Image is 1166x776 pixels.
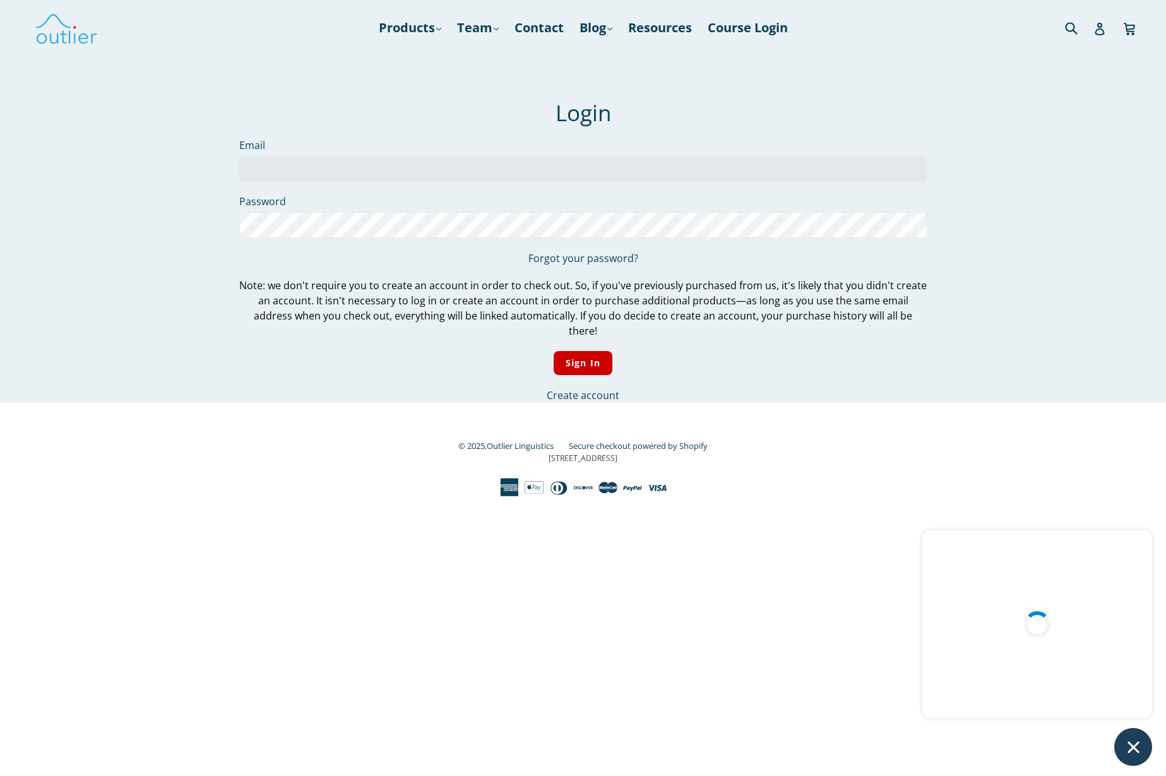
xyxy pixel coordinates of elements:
[458,440,566,451] small: © 2025,
[701,16,794,39] a: Course Login
[547,388,619,402] a: Create account
[35,9,98,46] img: Outlier Linguistics
[487,440,554,451] a: Outlier Linguistics
[239,278,927,338] p: Note: we don't require you to create an account in order to check out. So, if you've previously p...
[569,440,708,451] a: Secure checkout powered by Shopify
[239,100,927,126] h1: Login
[508,16,570,39] a: Contact
[554,351,612,376] input: Sign In
[622,16,698,39] a: Resources
[239,138,927,153] label: Email
[573,16,619,39] a: Blog
[239,453,927,464] p: [STREET_ADDRESS]
[1062,15,1097,40] input: Search
[451,16,505,39] a: Team
[528,251,638,265] a: Forgot your password?
[239,194,927,209] label: Password
[372,16,448,39] a: Products
[919,530,1156,766] inbox-online-store-chat: Shopify online store chat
